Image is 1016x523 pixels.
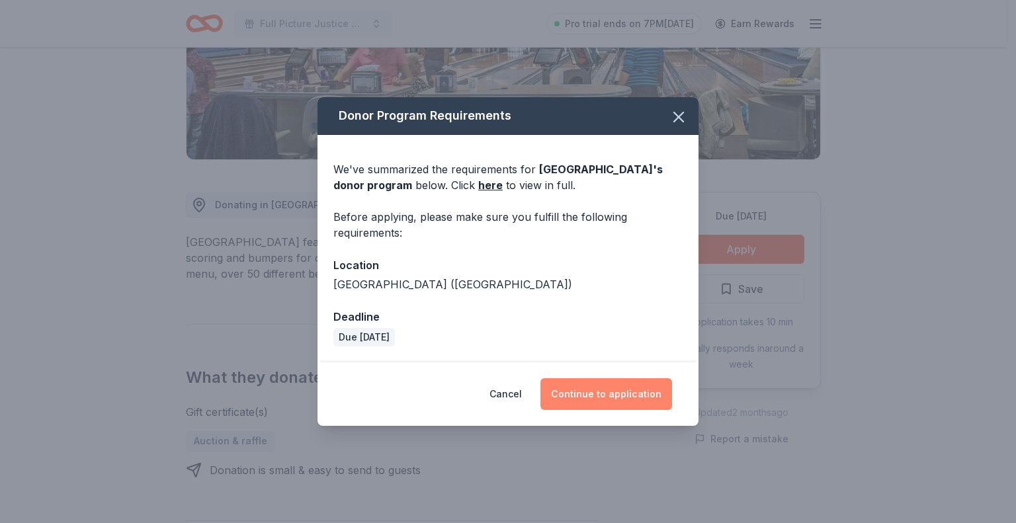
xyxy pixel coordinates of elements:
div: Deadline [333,308,683,325]
button: Cancel [489,378,522,410]
div: We've summarized the requirements for below. Click to view in full. [333,161,683,193]
div: Location [333,257,683,274]
div: Due [DATE] [333,328,395,346]
div: Donor Program Requirements [317,97,698,135]
button: Continue to application [540,378,672,410]
a: here [478,177,503,193]
div: [GEOGRAPHIC_DATA] ([GEOGRAPHIC_DATA]) [333,276,683,292]
div: Before applying, please make sure you fulfill the following requirements: [333,209,683,241]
